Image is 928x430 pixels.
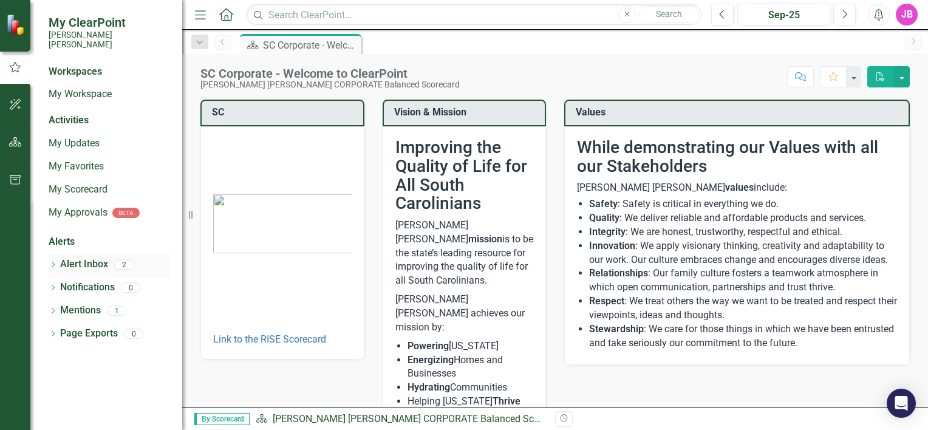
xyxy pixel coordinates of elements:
strong: Thrive [493,395,520,407]
h3: SC [212,107,357,118]
small: [PERSON_NAME] [PERSON_NAME] [49,30,170,50]
li: : We apply visionary thinking, creativity and adaptability to our work. Our culture embraces chan... [589,239,897,267]
span: My ClearPoint [49,15,170,30]
h3: Values [576,107,902,118]
p: [PERSON_NAME] [PERSON_NAME] is to be the state’s leading resource for improving the quality of li... [395,219,534,290]
strong: Innovation [589,240,635,251]
strong: mission [468,233,502,245]
div: » [256,412,546,426]
span: Search [656,9,682,19]
li: Helping [US_STATE] [408,395,534,409]
li: : We treat others the way we want to be treated and respect their viewpoints, ideas and thoughts. [589,295,897,322]
button: Sep-25 [737,4,830,26]
li: : We deliver reliable and affordable products and services. [589,211,897,225]
div: [PERSON_NAME] [PERSON_NAME] CORPORATE Balanced Scorecard [200,80,460,89]
div: 0 [121,282,140,293]
a: My Updates [49,137,170,151]
div: SC Corporate - Welcome to ClearPoint [200,67,460,80]
div: Activities [49,114,170,128]
strong: values [725,182,754,193]
a: [PERSON_NAME] [PERSON_NAME] CORPORATE Balanced Scorecard [273,413,566,425]
strong: Hydrating [408,381,450,393]
div: 1 [107,305,126,316]
span: By Scorecard [194,413,250,425]
strong: Stewardship [589,323,644,335]
a: My Approvals [49,206,107,220]
div: Open Intercom Messenger [887,389,916,418]
strong: Relationships [589,267,648,279]
li: : We are honest, trustworthy, respectful and ethical. [589,225,897,239]
strong: Safety [589,198,618,210]
p: [PERSON_NAME] [PERSON_NAME] include: [577,181,897,195]
li: Homes and Businesses [408,353,534,381]
li: [US_STATE] [408,340,534,353]
div: BETA [112,208,140,218]
div: 0 [124,329,143,339]
img: ClearPoint Strategy [6,13,27,35]
a: My Favorites [49,160,170,174]
li: : We care for those things in which we have been entrusted and take seriously our commitment to t... [589,322,897,350]
a: Mentions [60,304,101,318]
h2: Improving the Quality of Life for All South Carolinians [395,138,534,213]
strong: Integrity [589,226,626,237]
a: My Workspace [49,87,170,101]
div: SC Corporate - Welcome to ClearPoint [263,38,358,53]
h2: While demonstrating our Values with all our Stakeholders [577,138,897,176]
li: : Safety is critical in everything we do. [589,197,897,211]
a: My Scorecard [49,183,170,197]
strong: Powering [408,340,449,352]
div: 2 [114,259,134,270]
a: Page Exports [60,327,118,341]
p: [PERSON_NAME] [PERSON_NAME] achieves our mission by: [395,290,534,337]
div: Sep-25 [742,8,826,22]
input: Search ClearPoint... [246,4,702,26]
li: : Our family culture fosters a teamwork atmosphere in which open communication, partnerships and ... [589,267,897,295]
button: Search [638,6,699,23]
button: JB [896,4,918,26]
strong: Energizing [408,354,454,366]
strong: Quality [589,212,619,224]
strong: Respect [589,295,624,307]
a: Link to the RISE Scorecard [213,333,326,345]
li: Communities [408,381,534,395]
a: Notifications [60,281,115,295]
div: Alerts [49,235,170,249]
div: Workspaces [49,65,102,79]
h3: Vision & Mission [394,107,539,118]
a: Alert Inbox [60,258,108,271]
